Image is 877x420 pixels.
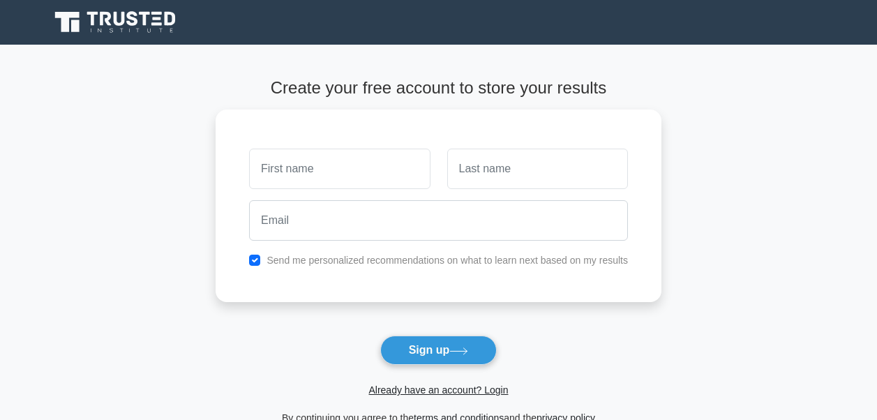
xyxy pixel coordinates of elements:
h4: Create your free account to store your results [216,78,661,98]
a: Already have an account? Login [368,384,508,396]
input: Email [249,200,628,241]
input: Last name [447,149,628,189]
button: Sign up [380,336,497,365]
label: Send me personalized recommendations on what to learn next based on my results [267,255,628,266]
input: First name [249,149,430,189]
